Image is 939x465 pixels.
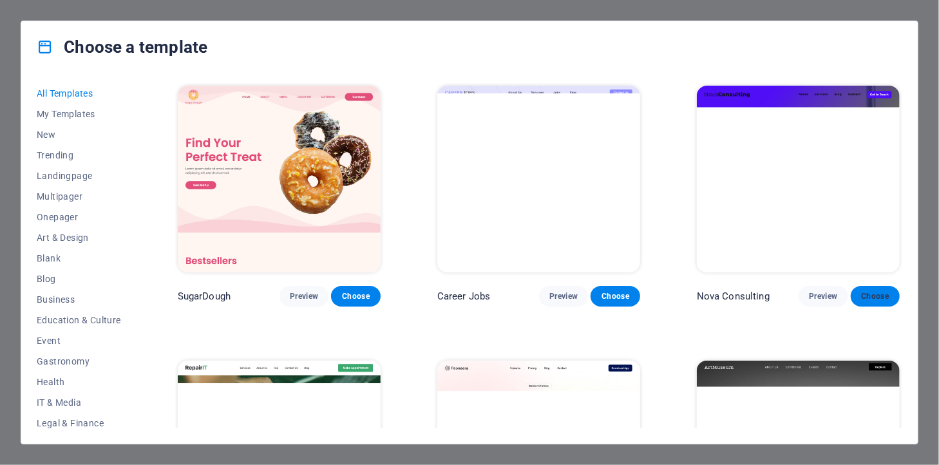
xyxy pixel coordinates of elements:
span: Business [37,294,121,305]
button: Blog [37,269,121,289]
button: Choose [591,286,640,307]
span: Blog [37,274,121,284]
span: Trending [37,150,121,160]
span: Art & Design [37,232,121,243]
button: Preview [280,286,328,307]
span: Landingpage [37,171,121,181]
button: Education & Culture [37,310,121,330]
button: New [37,124,121,145]
span: Gastronomy [37,356,121,366]
span: Onepager [37,212,121,222]
span: New [37,129,121,140]
button: Business [37,289,121,310]
button: IT & Media [37,392,121,413]
button: Health [37,372,121,392]
img: SugarDough [178,86,381,272]
button: Trending [37,145,121,166]
img: Nova Consulting [697,86,900,272]
span: Preview [290,291,318,301]
button: Choose [851,286,900,307]
p: Nova Consulting [697,290,770,303]
span: My Templates [37,109,121,119]
span: Health [37,377,121,387]
span: Event [37,336,121,346]
span: Blank [37,253,121,263]
span: Preview [809,291,837,301]
span: Preview [549,291,578,301]
button: Choose [331,286,380,307]
button: Blank [37,248,121,269]
button: Gastronomy [37,351,121,372]
button: Preview [799,286,848,307]
button: Preview [539,286,588,307]
button: Multipager [37,186,121,207]
span: Choose [601,291,629,301]
span: Choose [861,291,889,301]
span: IT & Media [37,397,121,408]
button: Legal & Finance [37,413,121,433]
h4: Choose a template [37,37,207,57]
span: All Templates [37,88,121,99]
span: Choose [341,291,370,301]
span: Multipager [37,191,121,202]
button: Landingpage [37,166,121,186]
button: Art & Design [37,227,121,248]
span: Education & Culture [37,315,121,325]
p: SugarDough [178,290,231,303]
button: My Templates [37,104,121,124]
button: All Templates [37,83,121,104]
button: Event [37,330,121,351]
span: Legal & Finance [37,418,121,428]
img: Career Jobs [437,86,640,272]
button: Onepager [37,207,121,227]
p: Career Jobs [437,290,491,303]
